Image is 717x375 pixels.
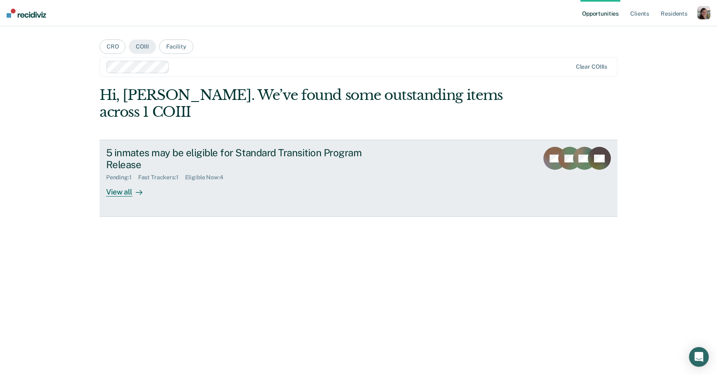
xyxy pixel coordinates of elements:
button: CRO [100,39,126,54]
button: COIII [129,39,155,54]
img: Recidiviz [7,9,46,18]
div: Eligible Now : 4 [185,174,230,181]
a: 5 inmates may be eligible for Standard Transition Program ReleasePending:1Fast Trackers:1Eligible... [100,140,617,217]
div: Pending : 1 [106,174,138,181]
div: View all [106,181,152,197]
button: Facility [159,39,193,54]
div: 5 inmates may be eligible for Standard Transition Program Release [106,147,395,171]
div: Fast Trackers : 1 [138,174,185,181]
div: Hi, [PERSON_NAME]. We’ve found some outstanding items across 1 COIII [100,87,514,120]
div: Open Intercom Messenger [689,347,709,367]
div: Clear COIIIs [576,63,607,70]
